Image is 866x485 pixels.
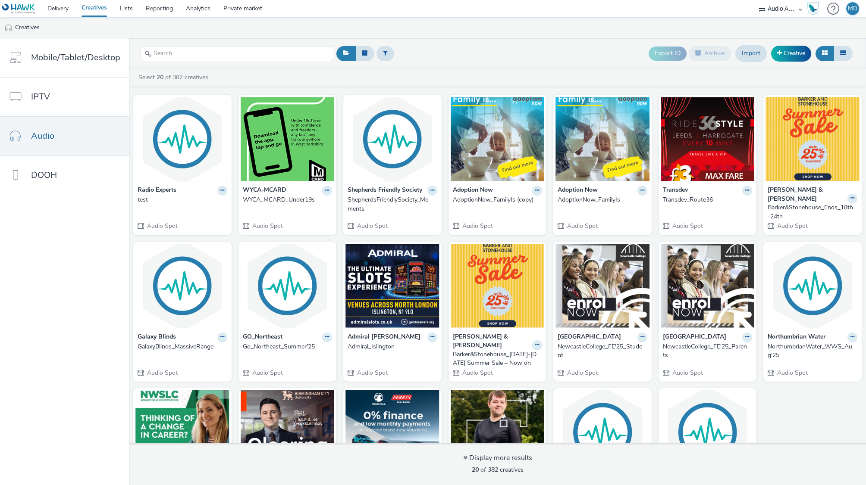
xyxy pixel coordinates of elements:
div: test [138,196,224,204]
img: test visual [135,97,229,181]
div: AdoptionNow_FamilyIs (copy) [453,196,539,204]
img: NewcastleCollege_FE'25_Parents visual [661,244,755,328]
div: NewcastleCollege_FE'25_Student [558,342,644,360]
img: NWSLC visual [135,390,229,474]
span: Audio Spot [461,222,493,230]
img: Showcase_Jul-Aug'25_Southampton_XPLUS visual [661,390,755,474]
strong: Galaxy Blinds [138,333,176,342]
a: Transdev_Route36 [663,196,753,204]
a: Go_Northeast_Summer'25 [243,342,333,351]
img: undefined Logo [2,3,35,14]
strong: Radio Experts [138,186,176,196]
a: WYCA_MCARD_Under19s [243,196,333,204]
a: Creative [771,46,811,61]
span: Audio Spot [251,222,283,230]
a: NorthumbrianWater_WWS_Aug'25 [768,342,857,360]
span: Audio Spot [146,222,178,230]
button: Grid [816,46,834,61]
div: Barker&Stonehouse_[DATE]-[DATE] Summer Sale – Now on [453,350,539,368]
a: Admiral_Islington [348,342,437,351]
img: GalaxyBlinds_MassiveRange visual [135,244,229,328]
span: Audio Spot [776,222,808,230]
button: Export ID [649,47,687,60]
img: Hawk Academy [806,2,819,16]
span: Mobile/Tablet/Desktop [31,51,120,64]
button: Table [834,46,853,61]
img: Go_Northeast_Summer'25 visual [241,244,335,328]
a: Barker&Stonehouse_[DATE]-[DATE] Summer Sale – Now on [453,350,543,368]
img: NorthumbrianWater_WWS_Aug'25 visual [766,244,860,328]
span: Audio Spot [461,369,493,377]
img: Transdev_Route36 visual [661,97,755,181]
img: NewcastBuildingSociety_Monument_Andrew visual [451,390,545,474]
span: Audio Spot [776,369,808,377]
a: ShepherdsFriendlySociety_Moments [348,196,437,213]
div: AdoptionNow_FamilyIs [558,196,644,204]
img: Barker&Stonehouse_11-17th Aug Summer Sale – Now on visual [451,244,545,328]
strong: 20 [157,73,163,81]
input: Search... [140,46,334,61]
div: Go_Northeast_Summer'25 [243,342,329,351]
div: WYCA_MCARD_Under19s [243,196,329,204]
strong: [GEOGRAPHIC_DATA] [663,333,726,342]
a: Select of 382 creatives [138,73,212,81]
span: Audio Spot [146,369,178,377]
img: BirminghamCityUni_Clearing visual [241,390,335,474]
strong: WYCA-MCARD [243,186,286,196]
span: Audio Spot [251,369,283,377]
div: ShepherdsFriendlySociety_Moments [348,196,434,213]
div: Admiral_Islington [348,342,434,351]
strong: [PERSON_NAME] & [PERSON_NAME] [768,186,845,203]
a: Barker&Stonehouse_Ends_18th-24th [768,203,857,221]
strong: Northumbrian Water [768,333,825,342]
span: Audio Spot [671,222,703,230]
img: Showcase_Jul-Aug'25_Nottingham visual [555,390,649,474]
strong: Transdev [663,186,688,196]
button: Archive [689,46,731,61]
img: Admiral_Islington visual [345,244,439,328]
span: of 382 creatives [472,466,524,474]
strong: Adoption Now [558,186,598,196]
a: Import [735,45,767,62]
a: test [138,196,227,204]
img: PerrysVauxhall_Aug'25 visual [345,390,439,474]
a: AdoptionNow_FamilyIs (copy) [453,196,543,204]
img: AdoptionNow_FamilyIs visual [555,97,649,181]
span: Audio Spot [566,222,598,230]
span: IPTV [31,90,50,103]
img: AdoptionNow_FamilyIs (copy) visual [451,97,545,181]
a: NewcastleCollege_FE'25_Student [558,342,647,360]
div: Transdev_Route36 [663,196,749,204]
span: DOOH [31,169,57,181]
div: NewcastleCollege_FE'25_Parents [663,342,749,360]
div: MD [848,2,857,15]
span: Audio Spot [356,222,388,230]
img: Barker&Stonehouse_Ends_18th-24th visual [766,97,860,181]
a: NewcastleCollege_FE'25_Parents [663,342,753,360]
div: GalaxyBlinds_MassiveRange [138,342,224,351]
img: ShepherdsFriendlySociety_Moments visual [345,97,439,181]
strong: Admiral [PERSON_NAME] [348,333,420,342]
img: WYCA_MCARD_Under19s visual [241,97,335,181]
a: Hawk Academy [806,2,823,16]
span: Audio Spot [671,369,703,377]
strong: [GEOGRAPHIC_DATA] [558,333,621,342]
div: NorthumbrianWater_WWS_Aug'25 [768,342,854,360]
strong: 20 [472,466,479,474]
div: Barker&Stonehouse_Ends_18th-24th [768,203,854,221]
strong: Adoption Now [453,186,493,196]
span: Audio Spot [566,369,598,377]
strong: GO_Northeast [243,333,282,342]
img: audio [4,24,13,32]
img: NewcastleCollege_FE'25_Student visual [555,244,649,328]
span: Audio [31,130,54,142]
div: Display more results [463,453,532,463]
span: Audio Spot [356,369,388,377]
strong: Shepherds Friendly Society [348,186,422,196]
strong: [PERSON_NAME] & [PERSON_NAME] [453,333,530,350]
a: GalaxyBlinds_MassiveRange [138,342,227,351]
a: AdoptionNow_FamilyIs [558,196,647,204]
